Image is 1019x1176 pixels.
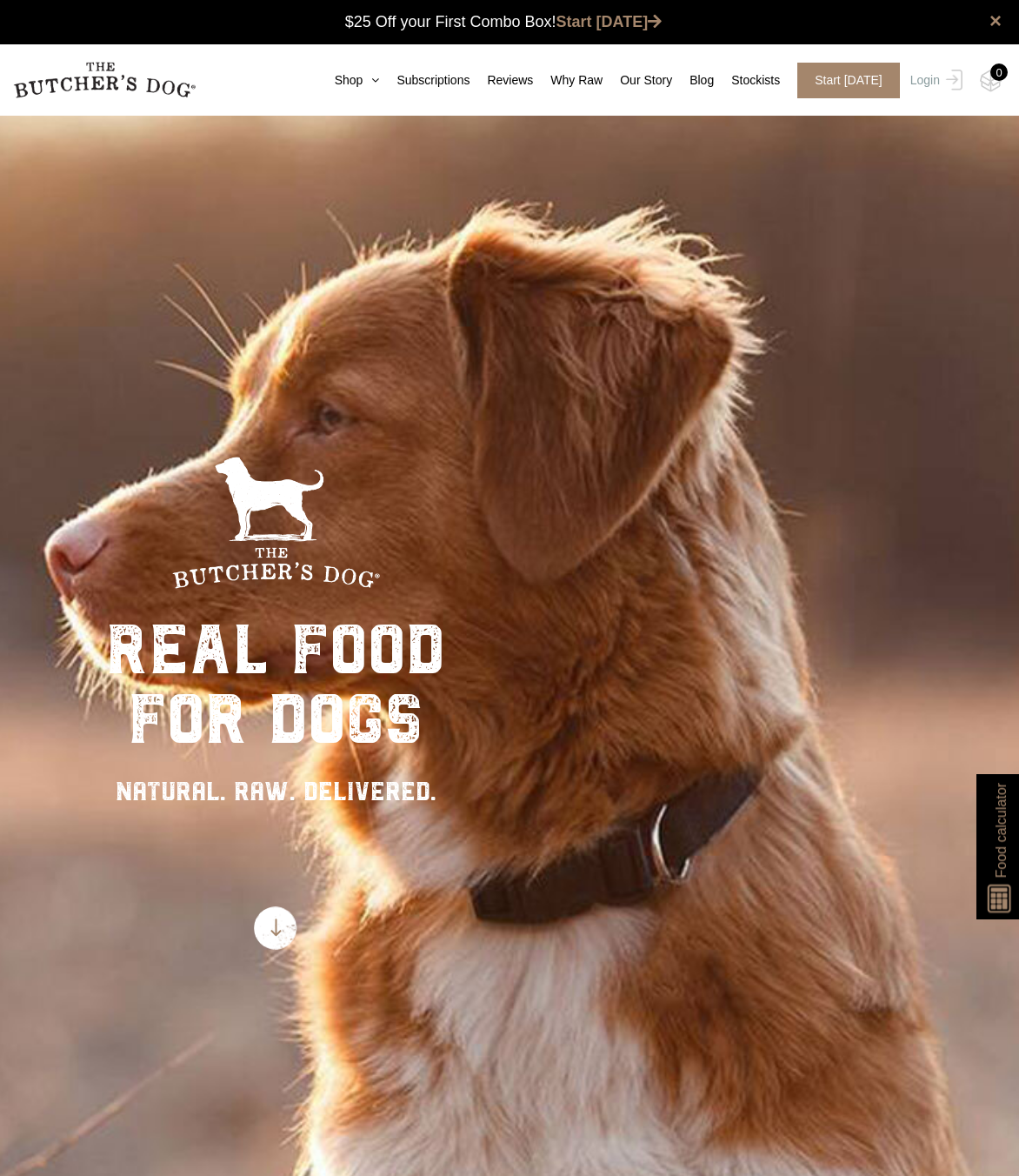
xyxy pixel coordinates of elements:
a: Blog [672,71,714,90]
a: Stockists [714,71,780,90]
a: Shop [317,71,380,90]
img: TBD_Cart-Empty.png [980,70,1002,92]
a: Subscriptions [379,71,470,90]
a: close [989,10,1002,31]
a: Why Raw [533,71,603,90]
a: Login [906,63,962,98]
a: Start [DATE] [556,13,663,30]
a: Reviews [470,71,533,90]
a: Our Story [603,71,672,90]
span: Food calculator [990,783,1011,878]
span: Start [DATE] [797,63,900,98]
div: 0 [990,63,1008,81]
a: Start [DATE] [780,63,906,98]
div: NATURAL. RAW. DELIVERED. [106,772,445,811]
div: real food for dogs [106,615,445,754]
